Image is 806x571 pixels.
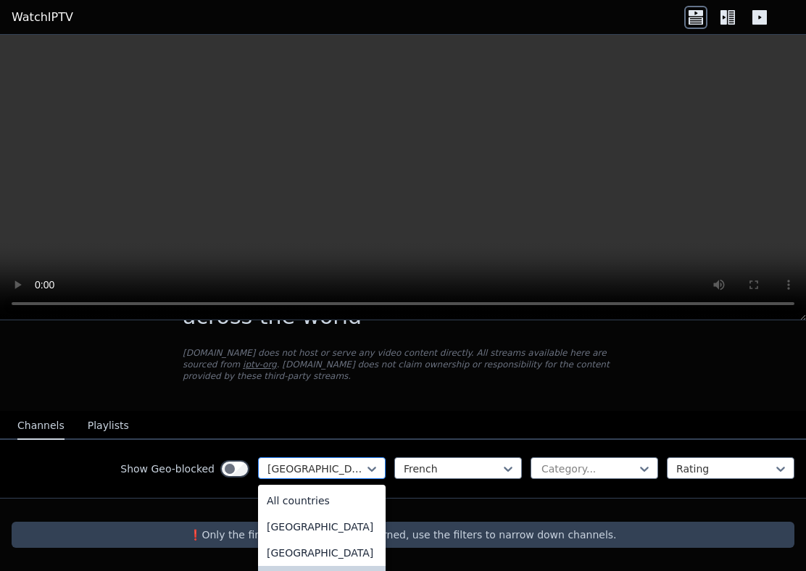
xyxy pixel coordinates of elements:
[88,412,129,440] button: Playlists
[258,488,386,514] div: All countries
[17,412,65,440] button: Channels
[12,9,73,26] a: WatchIPTV
[243,359,277,370] a: iptv-org
[120,462,215,476] label: Show Geo-blocked
[258,514,386,540] div: [GEOGRAPHIC_DATA]
[183,347,623,382] p: [DOMAIN_NAME] does not host or serve any video content directly. All streams available here are s...
[258,540,386,566] div: [GEOGRAPHIC_DATA]
[17,528,789,542] p: ❗️Only the first 250 channels are returned, use the filters to narrow down channels.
